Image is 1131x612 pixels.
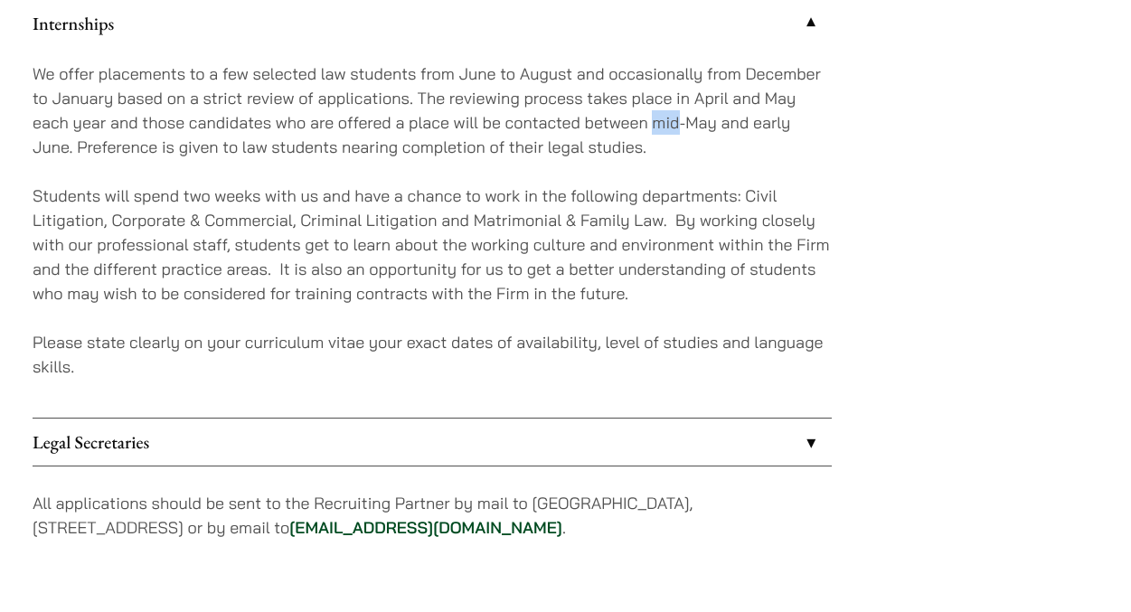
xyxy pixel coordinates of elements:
p: We offer placements to a few selected law students from June to August and occasionally from Dece... [33,61,832,159]
p: Students will spend two weeks with us and have a chance to work in the following departments: Civ... [33,184,832,306]
a: Legal Secretaries [33,419,832,466]
a: [EMAIL_ADDRESS][DOMAIN_NAME] [289,517,562,538]
p: Please state clearly on your curriculum vitae your exact dates of availability, level of studies ... [33,330,832,379]
p: All applications should be sent to the Recruiting Partner by mail to [GEOGRAPHIC_DATA], [STREET_A... [33,491,832,540]
div: Internships [33,47,832,418]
